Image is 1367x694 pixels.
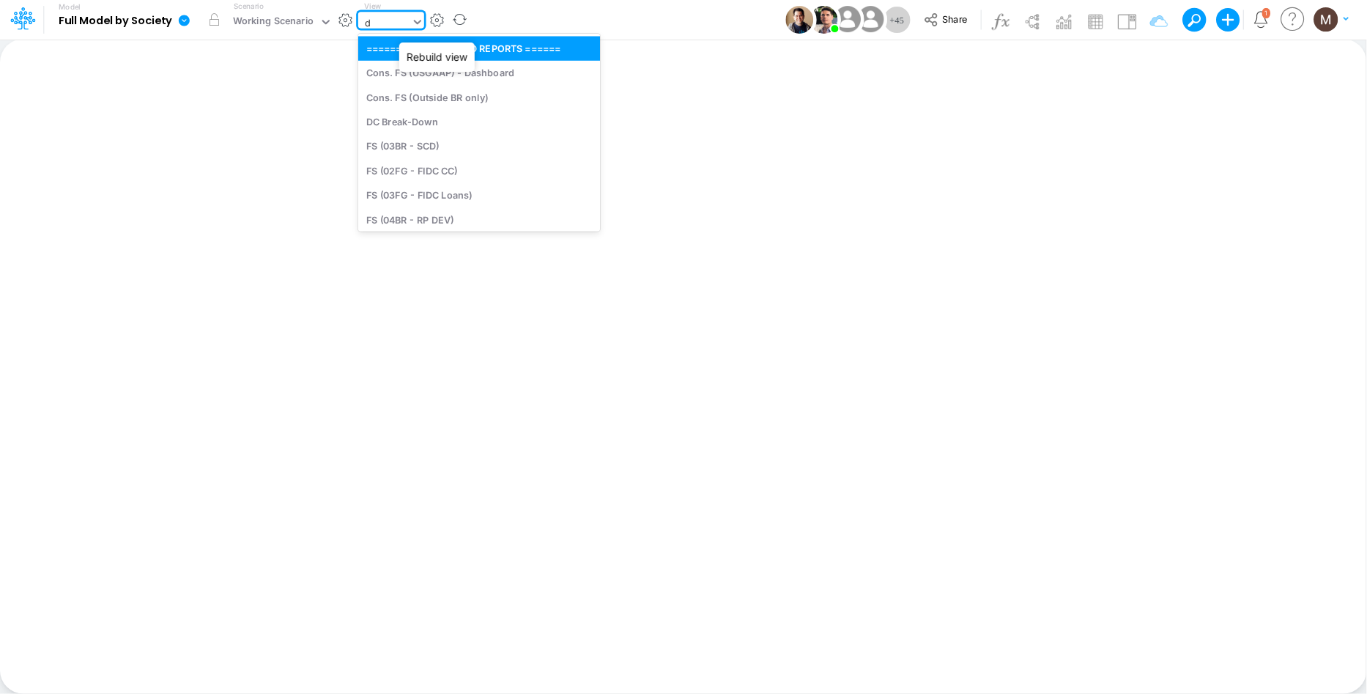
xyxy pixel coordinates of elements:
[234,1,264,12] label: Scenario
[358,158,600,182] div: FS (02FG - FIDC CC)
[59,15,172,28] b: Full Model by Society
[399,43,475,72] div: Rebuild view
[358,109,600,133] div: DC Break-Down
[233,14,314,31] div: Working Scenario
[854,3,887,36] img: User Image Icon
[358,85,600,109] div: Cons. FS (Outside BR only)
[1253,11,1270,28] a: Notifications
[358,61,600,85] div: Cons. FS (USGAAP) - Dashboard
[358,183,600,207] div: FS (03FG - FIDC Loans)
[358,134,600,158] div: FS (03BR - SCD)
[358,36,600,60] div: ====== CONSOLIDATED REPORTS ======
[916,9,977,32] button: Share
[810,6,838,34] img: User Image Icon
[785,6,813,34] img: User Image Icon
[943,13,968,24] span: Share
[358,207,600,232] div: FS (04BR - RP DEV)
[59,3,81,12] label: Model
[364,1,381,12] label: View
[831,3,864,36] img: User Image Icon
[1265,10,1268,16] div: 1 unread items
[890,15,905,25] span: + 45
